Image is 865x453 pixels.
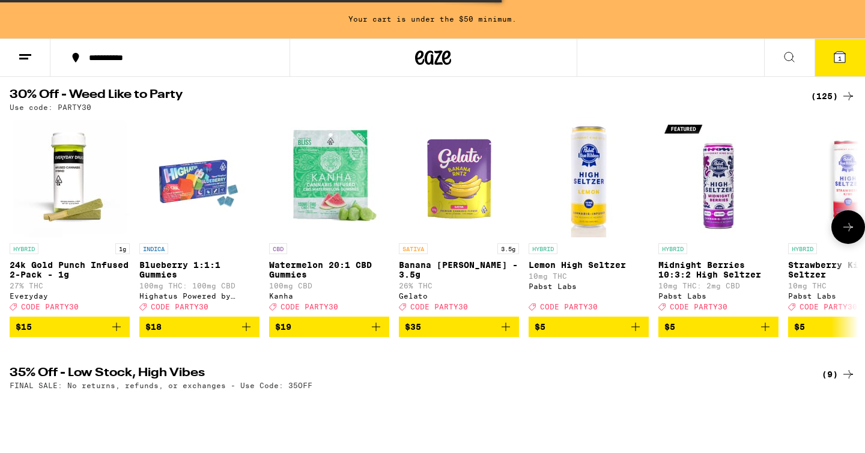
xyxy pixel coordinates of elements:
[139,282,259,290] p: 100mg THC: 100mg CBD
[269,317,389,337] button: Add to bag
[664,322,675,332] span: $5
[10,367,797,382] h2: 35% Off - Low Stock, High Vibes
[139,260,259,279] p: Blueberry 1:1:1 Gummies
[145,322,162,332] span: $18
[529,117,649,317] a: Open page for Lemon High Seltzer from Pabst Labs
[822,367,855,382] a: (9)
[658,117,778,237] img: Pabst Labs - Midnight Berries 10:3:2 High Seltzer
[21,303,79,311] span: CODE PARTY30
[529,317,649,337] button: Add to bag
[269,117,389,237] img: Kanha - Watermelon 20:1 CBD Gummies
[399,282,519,290] p: 26% THC
[658,260,778,279] p: Midnight Berries 10:3:2 High Seltzer
[10,282,130,290] p: 27% THC
[139,117,259,317] a: Open page for Blueberry 1:1:1 Gummies from Highatus Powered by Cannabiotix
[800,303,857,311] span: CODE PARTY30
[269,260,389,279] p: Watermelon 20:1 CBD Gummies
[658,243,687,254] p: HYBRID
[540,303,598,311] span: CODE PARTY30
[269,282,389,290] p: 100mg CBD
[16,322,32,332] span: $15
[10,243,38,254] p: HYBRID
[281,303,338,311] span: CODE PARTY30
[658,282,778,290] p: 10mg THC: 2mg CBD
[7,8,86,18] span: Hi. Need any help?
[139,292,259,300] div: Highatus Powered by Cannabiotix
[10,260,130,279] p: 24k Gold Punch Infused 2-Pack - 1g
[139,243,168,254] p: INDICA
[139,317,259,337] button: Add to bag
[529,282,649,290] div: Pabst Labs
[399,243,428,254] p: SATIVA
[529,243,557,254] p: HYBRID
[10,317,130,337] button: Add to bag
[811,89,855,103] a: (125)
[269,292,389,300] div: Kanha
[405,322,421,332] span: $35
[275,322,291,332] span: $19
[529,260,649,270] p: Lemon High Seltzer
[10,382,312,389] p: FINAL SALE: No returns, refunds, or exchanges - Use Code: 35OFF
[815,39,865,76] button: 1
[497,243,519,254] p: 3.5g
[10,117,130,317] a: Open page for 24k Gold Punch Infused 2-Pack - 1g from Everyday
[139,117,259,237] img: Highatus Powered by Cannabiotix - Blueberry 1:1:1 Gummies
[399,317,519,337] button: Add to bag
[10,117,130,237] img: Everyday - 24k Gold Punch Infused 2-Pack - 1g
[658,117,778,317] a: Open page for Midnight Berries 10:3:2 High Seltzer from Pabst Labs
[794,322,805,332] span: $5
[535,322,545,332] span: $5
[10,89,797,103] h2: 30% Off - Weed Like to Party
[151,303,208,311] span: CODE PARTY30
[399,260,519,279] p: Banana [PERSON_NAME] - 3.5g
[269,243,287,254] p: CBD
[788,243,817,254] p: HYBRID
[658,292,778,300] div: Pabst Labs
[10,103,91,111] p: Use code: PARTY30
[115,243,130,254] p: 1g
[399,292,519,300] div: Gelato
[529,272,649,280] p: 10mg THC
[399,117,519,237] img: Gelato - Banana Runtz - 3.5g
[410,303,468,311] span: CODE PARTY30
[529,117,649,237] img: Pabst Labs - Lemon High Seltzer
[838,55,842,62] span: 1
[269,117,389,317] a: Open page for Watermelon 20:1 CBD Gummies from Kanha
[10,292,130,300] div: Everyday
[658,317,778,337] button: Add to bag
[399,117,519,317] a: Open page for Banana Runtz - 3.5g from Gelato
[670,303,727,311] span: CODE PARTY30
